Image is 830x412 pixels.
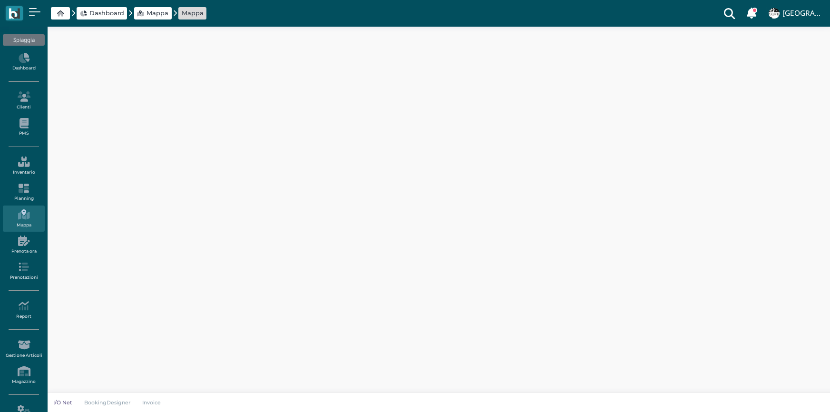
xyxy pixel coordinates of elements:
[767,2,824,25] a: ... [GEOGRAPHIC_DATA]
[762,383,822,404] iframe: Help widget launcher
[89,9,124,18] span: Dashboard
[146,9,168,18] span: Mappa
[182,9,204,18] a: Mappa
[3,34,44,46] div: Spiaggia
[80,9,124,18] a: Dashboard
[9,8,20,19] img: logo
[769,8,779,19] img: ...
[137,9,168,18] a: Mappa
[782,10,824,18] h4: [GEOGRAPHIC_DATA]
[3,49,44,75] a: Dashboard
